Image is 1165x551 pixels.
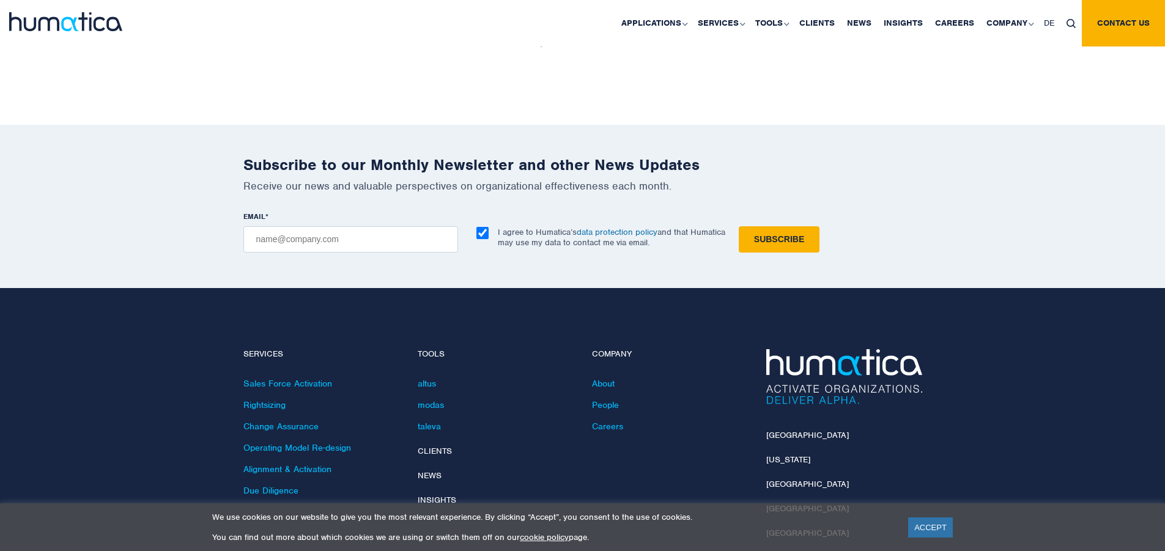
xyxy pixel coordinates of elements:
[498,227,725,248] p: I agree to Humatica’s and that Humatica may use my data to contact me via email.
[739,226,819,253] input: Subscribe
[243,155,922,174] h2: Subscribe to our Monthly Newsletter and other News Updates
[1067,19,1076,28] img: search_icon
[592,378,615,389] a: About
[908,517,953,538] a: ACCEPT
[243,179,922,193] p: Receive our news and valuable perspectives on organizational effectiveness each month.
[592,399,619,410] a: People
[766,430,849,440] a: [GEOGRAPHIC_DATA]
[212,532,893,542] p: You can find out more about which cookies we are using or switch them off on our page.
[243,464,331,475] a: Alignment & Activation
[243,442,351,453] a: Operating Model Re-design
[418,349,574,360] h4: Tools
[418,495,456,505] a: Insights
[212,512,893,522] p: We use cookies on our website to give you the most relevant experience. By clicking “Accept”, you...
[418,378,436,389] a: altus
[577,227,657,237] a: data protection policy
[766,454,810,465] a: [US_STATE]
[9,12,122,31] img: logo
[243,421,319,432] a: Change Assurance
[766,349,922,404] img: Humatica
[418,399,444,410] a: modas
[243,399,286,410] a: Rightsizing
[1044,18,1054,28] span: DE
[592,421,623,432] a: Careers
[418,446,452,456] a: Clients
[766,479,849,489] a: [GEOGRAPHIC_DATA]
[243,485,298,496] a: Due Diligence
[418,470,442,481] a: News
[592,349,748,360] h4: Company
[243,349,399,360] h4: Services
[520,532,569,542] a: cookie policy
[418,421,441,432] a: taleva
[243,212,265,221] span: EMAIL
[476,227,489,239] input: I agree to Humatica’sdata protection policyand that Humatica may use my data to contact me via em...
[243,378,332,389] a: Sales Force Activation
[243,226,458,253] input: name@company.com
